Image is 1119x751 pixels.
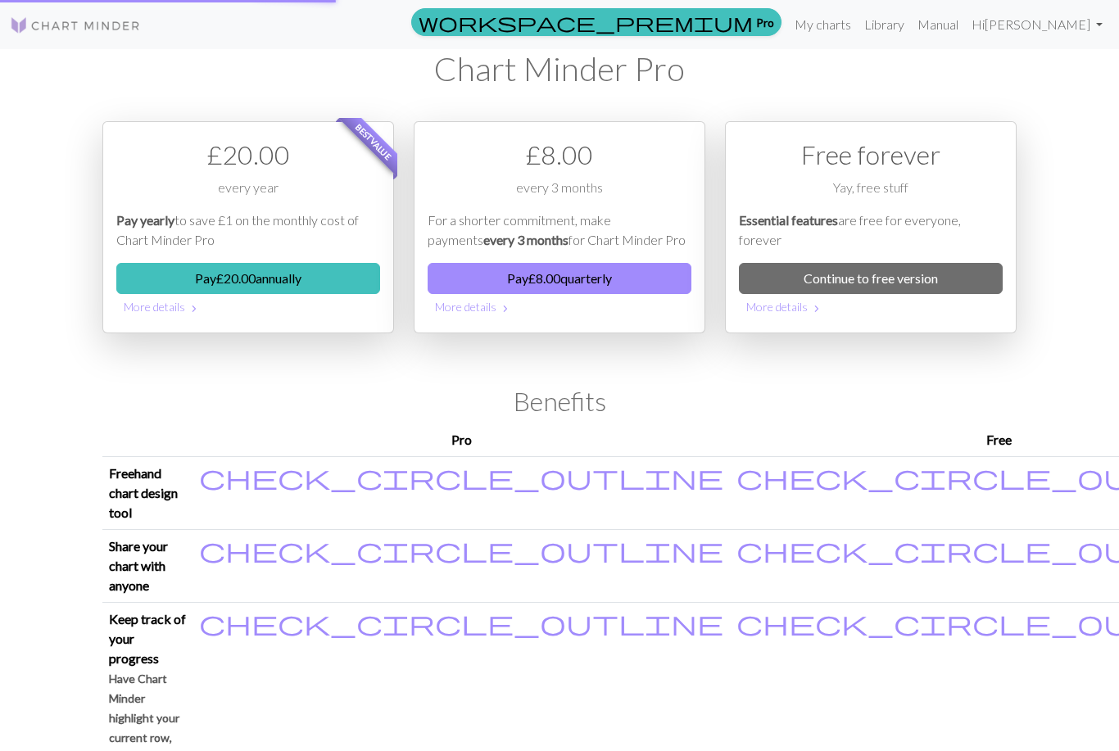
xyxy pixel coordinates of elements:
button: More details [739,294,1003,319]
i: Included [199,536,723,563]
span: check_circle_outline [199,534,723,565]
a: Library [858,8,911,41]
img: Logo [10,16,141,35]
div: Free forever [739,135,1003,174]
em: Essential features [739,212,838,228]
span: check_circle_outline [199,461,723,492]
div: £ 8.00 [428,135,691,174]
em: every 3 months [483,232,569,247]
button: More details [116,294,380,319]
a: Manual [911,8,965,41]
i: Included [199,609,723,636]
a: Continue to free version [739,263,1003,294]
a: Pro [411,8,781,36]
p: to save £1 on the monthly cost of Chart Minder Pro [116,210,380,250]
div: every 3 months [428,178,691,210]
button: Pay£20.00annually [116,263,380,294]
span: Best value [339,107,409,177]
h2: Benefits [102,386,1017,417]
p: Share your chart with anyone [109,536,186,595]
p: are free for everyone, forever [739,210,1003,250]
p: Keep track of your progress [109,609,186,668]
p: Freehand chart design tool [109,464,186,523]
span: chevron_right [499,301,512,317]
div: Payment option 1 [102,121,394,333]
a: Hi[PERSON_NAME] [965,8,1109,41]
div: Payment option 2 [414,121,705,333]
span: check_circle_outline [199,607,723,638]
div: every year [116,178,380,210]
em: Pay yearly [116,212,174,228]
div: Free option [725,121,1017,333]
p: For a shorter commitment, make payments for Chart Minder Pro [428,210,691,250]
th: Pro [193,423,730,457]
a: My charts [788,8,858,41]
h1: Chart Minder Pro [102,49,1017,88]
span: chevron_right [188,301,201,317]
button: Pay£8.00quarterly [428,263,691,294]
div: Yay, free stuff [739,178,1003,210]
div: £ 20.00 [116,135,380,174]
i: Included [199,464,723,490]
span: workspace_premium [419,11,753,34]
button: More details [428,294,691,319]
span: chevron_right [810,301,823,317]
